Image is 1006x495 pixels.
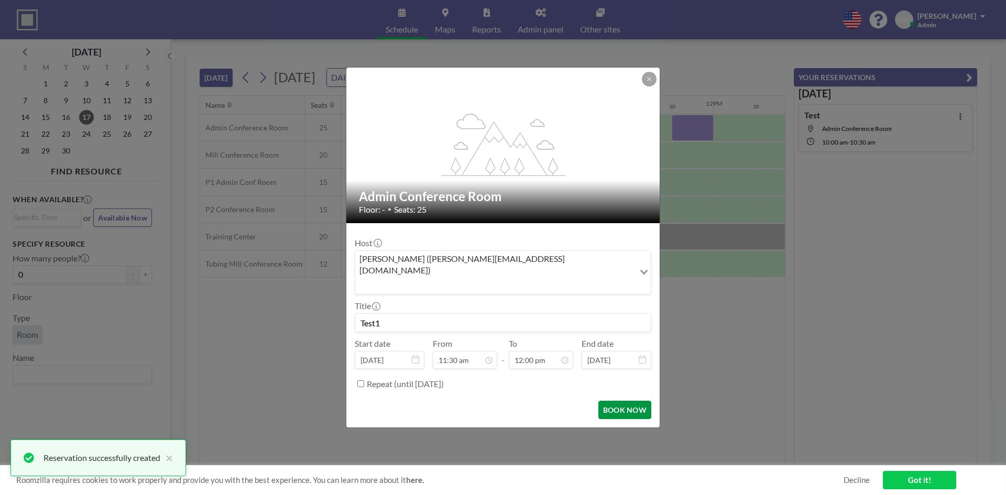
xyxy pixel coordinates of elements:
[355,238,381,248] label: Host
[582,338,614,349] label: End date
[355,251,651,294] div: Search for option
[355,314,651,332] input: Daniel's reservation
[355,301,379,311] label: Title
[357,253,632,277] span: [PERSON_NAME] ([PERSON_NAME][EMAIL_ADDRESS][DOMAIN_NAME])
[883,471,956,489] a: Got it!
[359,204,385,215] span: Floor: -
[406,475,424,485] a: here.
[16,475,844,485] span: Roomzilla requires cookies to work properly and provide you with the best experience. You can lea...
[43,452,160,464] div: Reservation successfully created
[442,113,565,175] g: flex-grow: 1.2;
[160,452,173,464] button: close
[367,379,444,389] label: Repeat (until [DATE])
[356,278,633,292] input: Search for option
[359,189,648,204] h2: Admin Conference Room
[394,204,427,215] span: Seats: 25
[598,401,651,419] button: BOOK NOW
[355,338,390,349] label: Start date
[501,342,505,365] span: -
[388,205,391,213] span: •
[844,475,870,485] a: Decline
[509,338,517,349] label: To
[433,338,452,349] label: From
